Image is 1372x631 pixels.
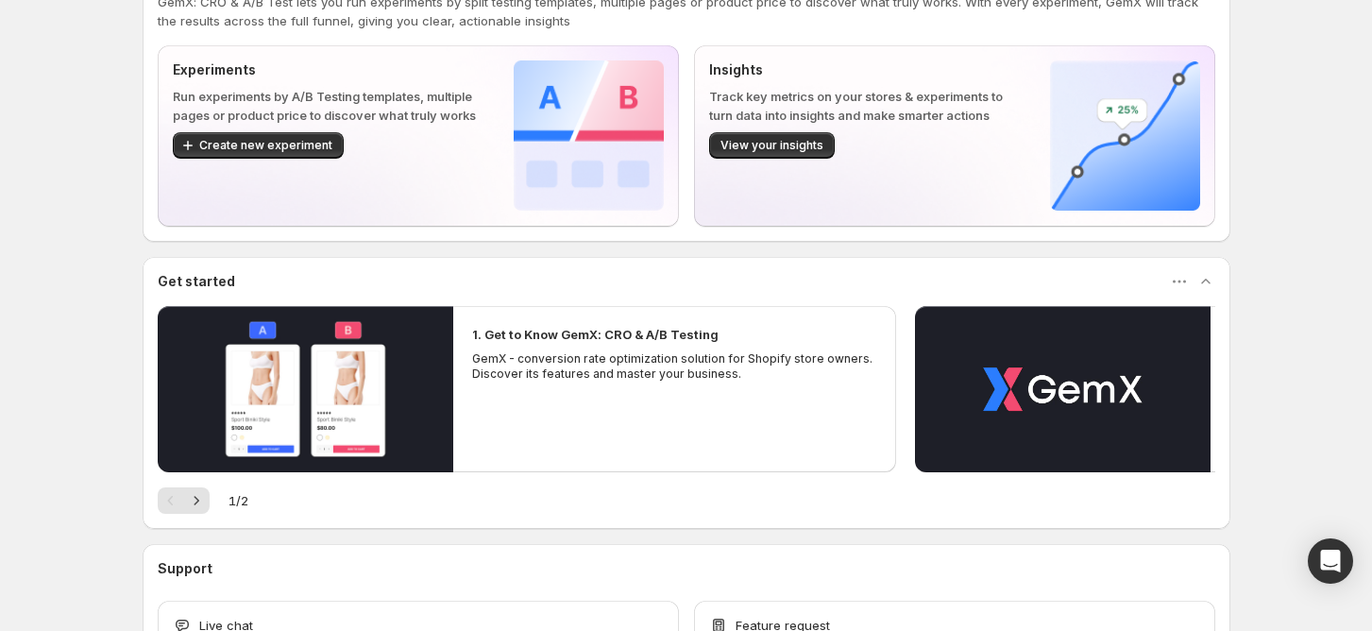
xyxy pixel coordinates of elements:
[173,60,483,79] p: Experiments
[158,559,212,578] h3: Support
[915,306,1211,472] button: Play video
[1050,60,1200,211] img: Insights
[709,132,835,159] button: View your insights
[173,87,483,125] p: Run experiments by A/B Testing templates, multiple pages or product price to discover what truly ...
[472,351,878,382] p: GemX - conversion rate optimization solution for Shopify store owners. Discover its features and ...
[720,138,823,153] span: View your insights
[472,325,719,344] h2: 1. Get to Know GemX: CRO & A/B Testing
[229,491,248,510] span: 1 / 2
[158,272,235,291] h3: Get started
[199,138,332,153] span: Create new experiment
[709,87,1020,125] p: Track key metrics on your stores & experiments to turn data into insights and make smarter actions
[158,487,210,514] nav: Pagination
[709,60,1020,79] p: Insights
[173,132,344,159] button: Create new experiment
[158,306,453,472] button: Play video
[514,60,664,211] img: Experiments
[183,487,210,514] button: Next
[1308,538,1353,584] div: Open Intercom Messenger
